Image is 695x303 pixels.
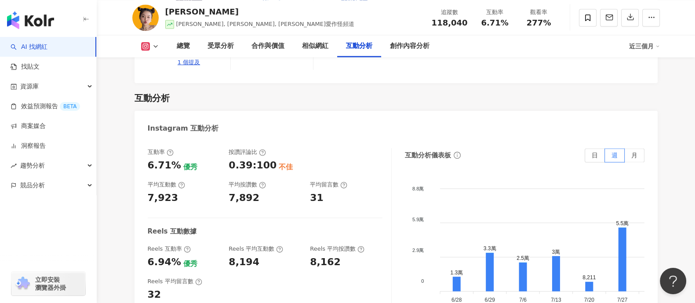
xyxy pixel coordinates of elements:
[135,92,170,104] div: 互動分析
[229,245,283,253] div: Reels 平均互動數
[11,163,17,169] span: rise
[432,8,468,17] div: 追蹤數
[405,151,451,160] div: 互動分析儀表板
[148,277,202,285] div: Reels 平均留言數
[11,102,80,111] a: 效益預測報告BETA
[229,148,266,156] div: 按讚評論比
[148,124,219,133] div: Instagram 互動分析
[346,41,372,51] div: 互動分析
[7,11,54,29] img: logo
[165,6,355,17] div: [PERSON_NAME]
[11,43,47,51] a: searchAI 找網紅
[481,18,508,27] span: 6.71%
[20,156,45,175] span: 趨勢分析
[14,277,31,291] img: chrome extension
[148,245,191,253] div: Reels 互動率
[660,268,686,294] iframe: Help Scout Beacon - Open
[279,162,293,172] div: 不佳
[629,39,660,53] div: 近三個月
[176,21,355,27] span: [PERSON_NAME], [PERSON_NAME], [PERSON_NAME]愛作怪頻道
[148,148,174,156] div: 互動率
[132,4,159,31] img: KOL Avatar
[20,77,39,96] span: 資源庫
[592,152,598,159] span: 日
[11,272,85,296] a: chrome extension立即安裝 瀏覽器外掛
[251,41,284,51] div: 合作與價值
[35,276,66,292] span: 立即安裝 瀏覽器外掛
[183,162,197,172] div: 優秀
[421,278,424,284] tspan: 0
[310,181,347,189] div: 平均留言數
[611,152,618,159] span: 週
[11,142,46,150] a: 洞察報告
[452,150,462,160] span: info-circle
[390,41,429,51] div: 創作內容分析
[148,256,181,269] div: 6.94%
[432,18,468,27] span: 118,040
[148,159,181,172] div: 6.71%
[310,191,324,205] div: 31
[478,8,512,17] div: 互動率
[229,159,277,172] div: 0.39:100
[310,245,364,253] div: Reels 平均按讚數
[310,256,341,269] div: 8,162
[183,259,197,269] div: 優秀
[412,248,424,253] tspan: 2.9萬
[148,181,185,189] div: 平均互動數
[20,175,45,195] span: 競品分析
[229,181,266,189] div: 平均按讚數
[302,41,328,51] div: 相似網紅
[412,186,424,191] tspan: 8.8萬
[11,122,46,131] a: 商案媒合
[148,288,161,302] div: 32
[177,41,190,51] div: 總覽
[412,217,424,222] tspan: 5.9萬
[148,191,178,205] div: 7,923
[631,152,637,159] span: 月
[178,58,200,66] div: 1 個提及
[522,8,556,17] div: 觀看率
[148,227,196,236] div: Reels 互動數據
[207,41,234,51] div: 受眾分析
[11,62,40,71] a: 找貼文
[229,256,259,269] div: 8,194
[527,18,551,27] span: 277%
[229,191,259,205] div: 7,892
